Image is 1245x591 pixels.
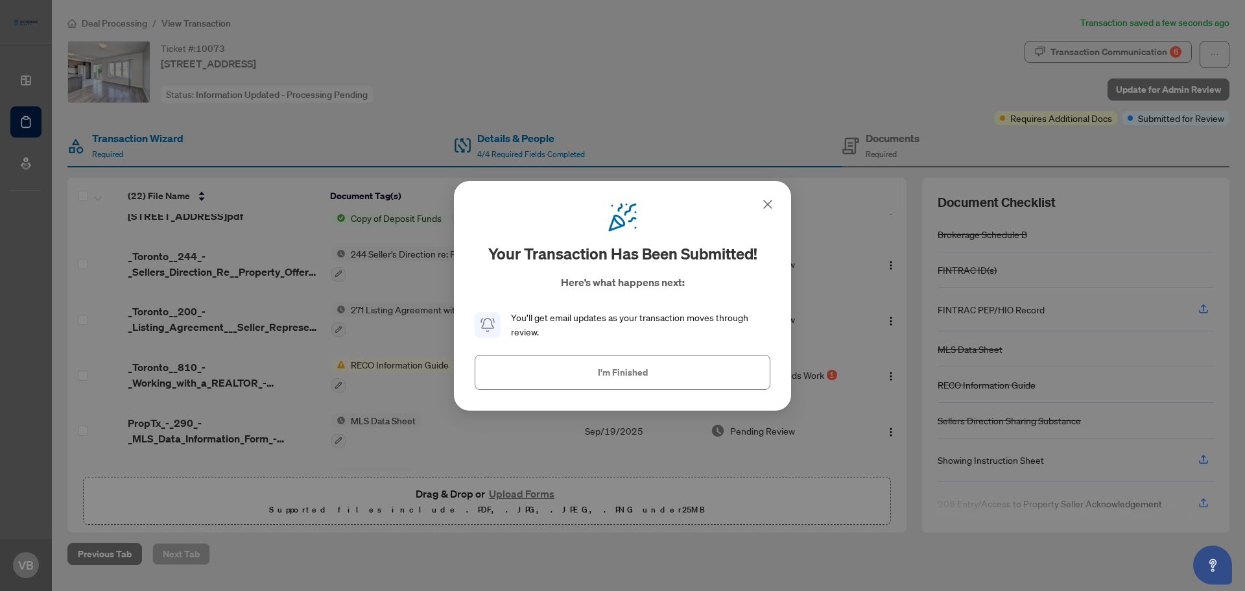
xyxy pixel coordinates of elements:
[475,354,770,389] button: I'm Finished
[488,243,757,264] h2: Your transaction has been submitted!
[561,274,685,290] p: Here’s what happens next:
[511,311,770,339] div: You’ll get email updates as your transaction moves through review.
[598,361,648,382] span: I'm Finished
[1193,546,1232,585] button: Open asap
